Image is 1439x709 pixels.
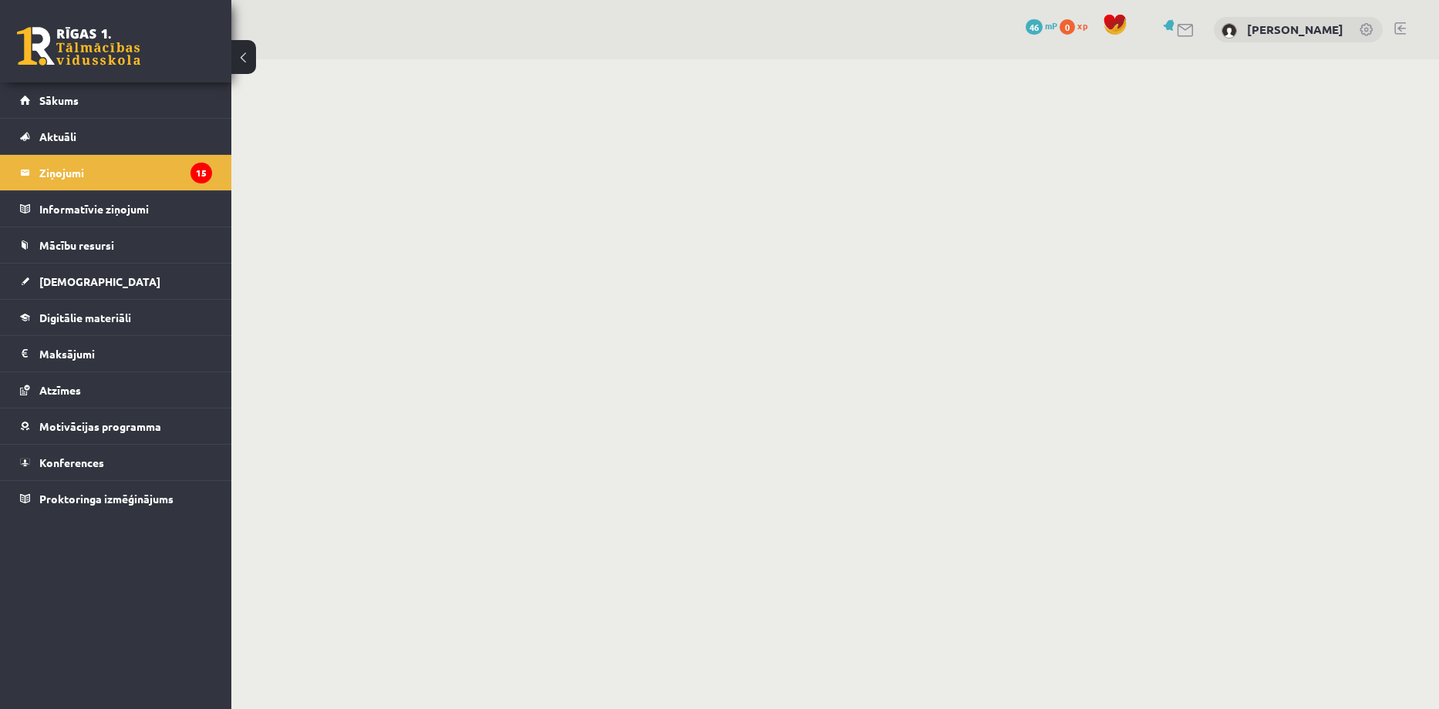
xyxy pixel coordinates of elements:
[39,492,174,506] span: Proktoringa izmēģinājums
[39,419,161,433] span: Motivācijas programma
[1026,19,1057,32] a: 46 mP
[39,274,160,288] span: [DEMOGRAPHIC_DATA]
[20,191,212,227] a: Informatīvie ziņojumi
[20,227,212,263] a: Mācību resursi
[20,300,212,335] a: Digitālie materiāli
[39,455,104,469] span: Konferences
[20,372,212,408] a: Atzīmes
[20,481,212,516] a: Proktoringa izmēģinājums
[39,311,131,324] span: Digitālie materiāli
[1222,23,1237,39] img: Diāna Bistrjakova
[39,155,212,190] legend: Ziņojumi
[39,238,114,252] span: Mācību resursi
[39,129,76,143] span: Aktuāli
[1077,19,1087,32] span: xp
[1026,19,1043,35] span: 46
[1247,22,1343,37] a: [PERSON_NAME]
[39,93,79,107] span: Sākums
[20,119,212,154] a: Aktuāli
[1060,19,1075,35] span: 0
[17,27,140,66] a: Rīgas 1. Tālmācības vidusskola
[20,408,212,444] a: Motivācijas programma
[39,191,212,227] legend: Informatīvie ziņojumi
[20,336,212,371] a: Maksājumi
[39,383,81,397] span: Atzīmes
[20,264,212,299] a: [DEMOGRAPHIC_DATA]
[20,445,212,480] a: Konferences
[190,163,212,183] i: 15
[1045,19,1057,32] span: mP
[20,82,212,118] a: Sākums
[20,155,212,190] a: Ziņojumi15
[39,336,212,371] legend: Maksājumi
[1060,19,1095,32] a: 0 xp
